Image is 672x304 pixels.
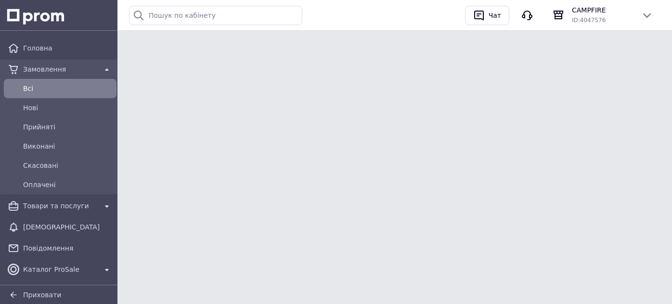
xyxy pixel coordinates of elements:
[23,265,97,274] span: Каталог ProSale
[23,161,113,170] span: Скасовані
[23,122,113,132] span: Прийняті
[572,5,633,15] span: CAMPFIRE
[23,141,113,151] span: Виконані
[23,43,113,53] span: Головна
[23,84,113,93] span: Всi
[487,8,503,23] div: Чат
[23,291,61,299] span: Приховати
[129,6,302,25] input: Пошук по кабінету
[23,180,113,190] span: Оплачені
[23,243,113,253] span: Повідомлення
[23,222,113,232] span: [DEMOGRAPHIC_DATA]
[465,6,509,25] button: Чат
[572,17,606,24] span: ID: 4047576
[23,201,97,211] span: Товари та послуги
[23,103,113,113] span: Нові
[23,64,97,74] span: Замовлення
